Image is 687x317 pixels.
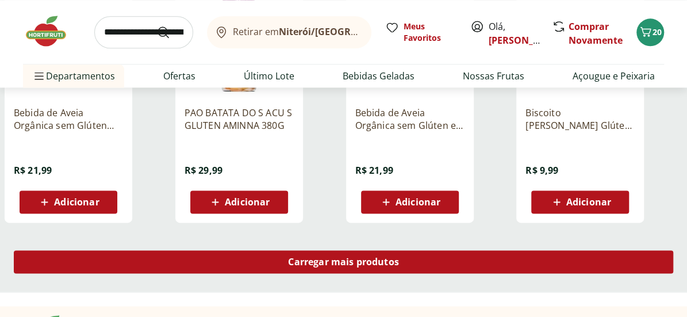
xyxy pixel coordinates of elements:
[94,16,193,48] input: search
[32,62,115,90] span: Departamentos
[463,69,524,83] a: Nossas Frutas
[185,106,294,132] a: PAO BATATA DO S ACU S GLUTEN AMINNA 380G
[14,106,123,132] a: Bebida de Aveia Orgânica sem Glúten Nude 1L
[185,164,222,177] span: R$ 29,99
[489,34,563,47] a: [PERSON_NAME]
[566,197,611,207] span: Adicionar
[404,21,456,44] span: Meus Favoritos
[361,190,459,213] button: Adicionar
[14,164,52,177] span: R$ 21,99
[14,250,673,278] a: Carregar mais produtos
[54,197,99,207] span: Adicionar
[636,18,664,46] button: Carrinho
[531,190,629,213] button: Adicionar
[20,190,117,213] button: Adicionar
[569,20,623,47] a: Comprar Novamente
[233,26,360,37] span: Retirar em
[653,26,662,37] span: 20
[288,257,399,266] span: Carregar mais produtos
[279,25,410,38] b: Niterói/[GEOGRAPHIC_DATA]
[396,197,440,207] span: Adicionar
[355,164,393,177] span: R$ 21,99
[23,14,80,48] img: Hortifruti
[163,69,195,83] a: Ofertas
[355,106,465,132] a: Bebida de Aveia Orgânica sem Glúten e com Cálcio Nude 1L
[525,164,558,177] span: R$ 9,99
[190,190,288,213] button: Adicionar
[32,62,46,90] button: Menu
[225,197,270,207] span: Adicionar
[156,25,184,39] button: Submit Search
[489,20,540,47] span: Olá,
[525,106,635,132] a: Biscoito [PERSON_NAME] Glúten Natural Life 112g
[385,21,456,44] a: Meus Favoritos
[573,69,655,83] a: Açougue e Peixaria
[207,16,371,48] button: Retirar emNiterói/[GEOGRAPHIC_DATA]
[343,69,414,83] a: Bebidas Geladas
[244,69,294,83] a: Último Lote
